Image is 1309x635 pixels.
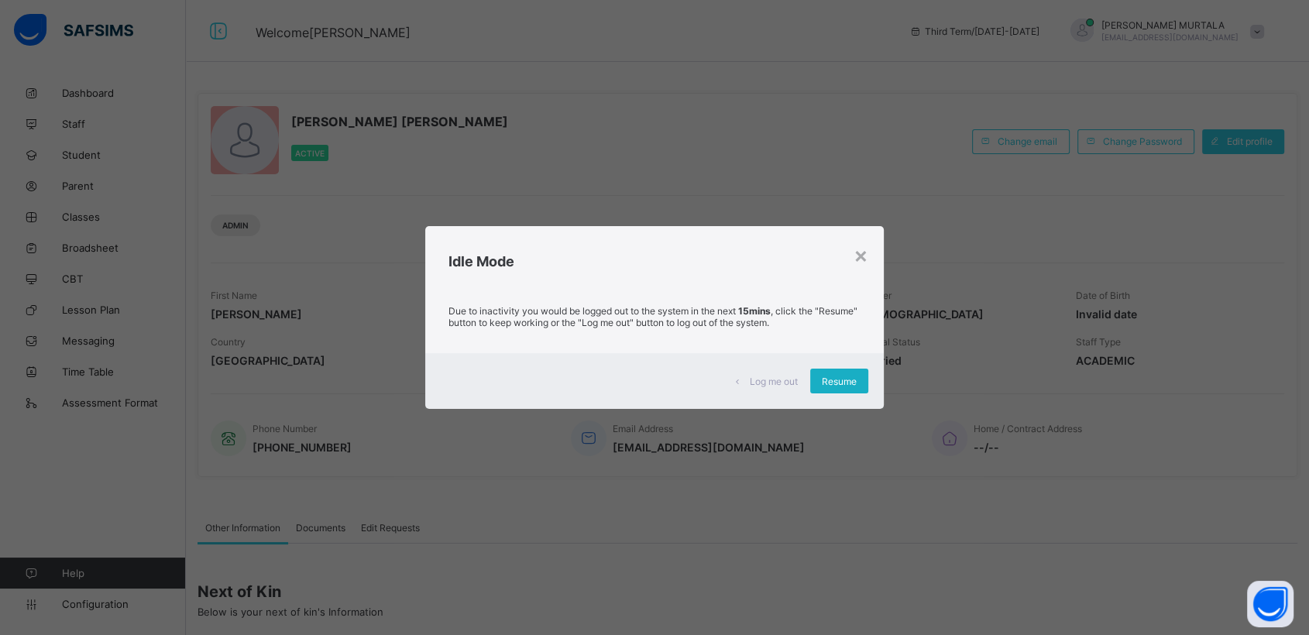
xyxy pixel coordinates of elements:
strong: 15mins [738,305,771,317]
h2: Idle Mode [448,253,861,269]
div: × [854,242,868,268]
button: Open asap [1247,581,1294,627]
span: Log me out [750,376,798,387]
span: Resume [822,376,857,387]
p: Due to inactivity you would be logged out to the system in the next , click the "Resume" button t... [448,305,861,328]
